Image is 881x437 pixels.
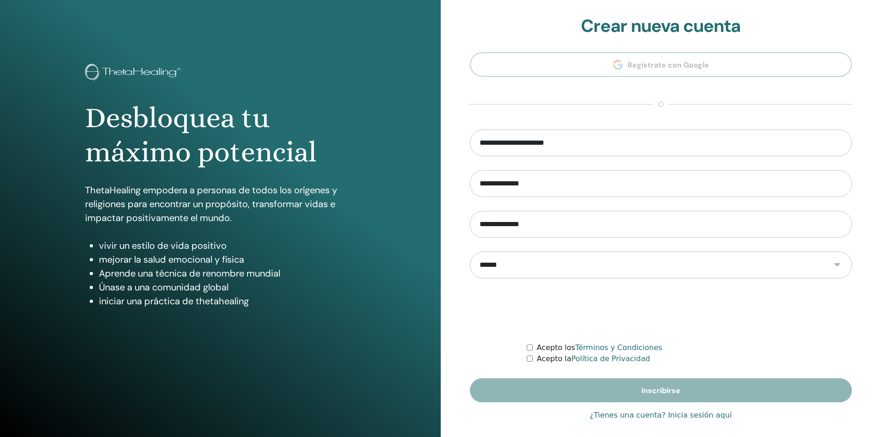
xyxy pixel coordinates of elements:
[99,267,280,279] font: Aprende una técnica de renombre mundial
[536,343,575,352] font: Acepto los
[571,354,650,363] a: Política de Privacidad
[99,253,244,265] font: mejorar la salud emocional y física
[658,99,664,109] font: o
[590,411,732,419] font: ¿Tienes una cuenta? Inicia sesión aquí
[85,101,317,168] font: Desbloquea tu máximo potencial
[591,292,731,328] iframe: reCAPTCHA
[590,410,732,421] a: ¿Tienes una cuenta? Inicia sesión aquí
[99,240,227,252] font: vivir un estilo de vida positivo
[575,343,662,352] a: Términos y Condiciones
[99,281,228,293] font: Únase a una comunidad global
[581,14,740,37] font: Crear nueva cuenta
[99,295,249,307] font: iniciar una práctica de thetahealing
[85,184,337,224] font: ThetaHealing empodera a personas de todos los orígenes y religiones para encontrar un propósito, ...
[536,354,571,363] font: Acepto la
